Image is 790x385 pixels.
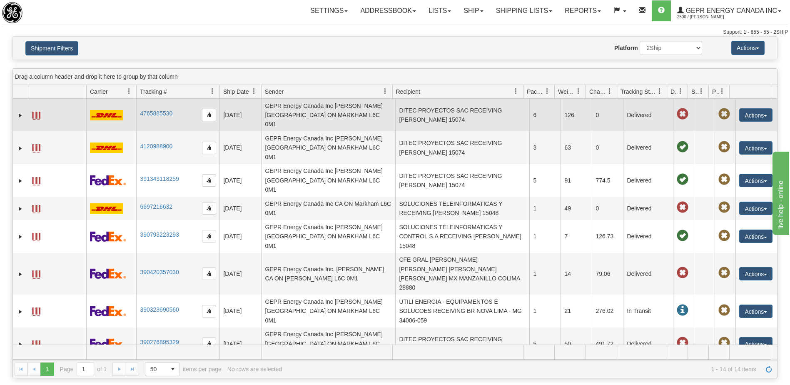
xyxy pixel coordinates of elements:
[288,366,756,372] span: 1 - 14 of 14 items
[140,175,179,182] a: 391343118259
[673,84,688,98] a: Delivery Status filter column settings
[715,84,729,98] a: Pickup Status filter column settings
[527,87,544,96] span: Packages
[304,0,354,21] a: Settings
[219,197,261,220] td: [DATE]
[529,164,561,197] td: 5
[739,108,773,122] button: Actions
[592,131,623,164] td: 0
[677,108,688,120] span: Late
[90,338,126,349] img: 2 - FedEx Express®
[762,362,775,376] a: Refresh
[90,142,123,153] img: 7 - DHL_Worldwide
[691,87,698,96] span: Shipment Issues
[145,362,180,376] span: Page sizes drop down
[77,362,94,376] input: Page 1
[677,202,688,213] span: Late
[771,150,789,235] iframe: chat widget
[739,305,773,318] button: Actions
[261,197,395,220] td: GEPR Energy Canada Inc CA ON Markham L6C 0M1
[718,337,730,349] span: Pickup Not Assigned
[558,0,607,21] a: Reports
[561,295,592,327] td: 21
[32,337,40,350] a: Label
[261,327,395,360] td: GEPR Energy Canada Inc [PERSON_NAME] [GEOGRAPHIC_DATA] ON MARKHAM L6C 0M1
[603,84,617,98] a: Charge filter column settings
[202,337,216,350] button: Copy to clipboard
[540,84,554,98] a: Packages filter column settings
[202,174,216,187] button: Copy to clipboard
[395,327,529,360] td: DITEC PROYECTOS SAC RECEIVING [PERSON_NAME] 15074
[261,220,395,252] td: GEPR Energy Canada Inc [PERSON_NAME] [GEOGRAPHIC_DATA] ON MARKHAM L6C 0M1
[32,304,40,317] a: Label
[614,44,638,52] label: Platform
[561,253,592,295] td: 14
[670,87,678,96] span: Delivery Status
[623,164,673,197] td: Delivered
[684,7,777,14] span: GEPR Energy Canada Inc
[561,327,592,360] td: 50
[731,41,765,55] button: Actions
[739,202,773,215] button: Actions
[140,143,172,150] a: 4120988900
[694,84,708,98] a: Shipment Issues filter column settings
[90,175,126,185] img: 2 - FedEx Express®
[202,230,216,242] button: Copy to clipboard
[166,362,179,376] span: select
[140,269,179,275] a: 390420357030
[561,164,592,197] td: 91
[16,205,25,213] a: Expand
[205,84,219,98] a: Tracking # filter column settings
[219,295,261,327] td: [DATE]
[718,108,730,120] span: Pickup Not Assigned
[718,305,730,316] span: Pickup Not Assigned
[712,87,719,96] span: Pickup Status
[202,109,216,121] button: Copy to clipboard
[16,111,25,120] a: Expand
[219,131,261,164] td: [DATE]
[422,0,457,21] a: Lists
[592,164,623,197] td: 774.5
[32,267,40,280] a: Label
[592,99,623,131] td: 0
[140,87,167,96] span: Tracking #
[2,29,788,36] div: Support: 1 - 855 - 55 - 2SHIP
[265,87,284,96] span: Sender
[227,366,282,372] div: No rows are selected
[653,84,667,98] a: Tracking Status filter column settings
[718,174,730,185] span: Pickup Not Assigned
[219,99,261,131] td: [DATE]
[261,99,395,131] td: GEPR Energy Canada Inc [PERSON_NAME] [GEOGRAPHIC_DATA] ON MARKHAM L6C 0M1
[13,69,777,85] div: grid grouping header
[561,220,592,252] td: 7
[739,267,773,280] button: Actions
[261,164,395,197] td: GEPR Energy Canada Inc [PERSON_NAME] [GEOGRAPHIC_DATA] ON MARKHAM L6C 0M1
[677,141,688,153] span: On time
[677,337,688,349] span: Late
[558,87,576,96] span: Weight
[457,0,489,21] a: Ship
[718,202,730,213] span: Pickup Not Assigned
[592,220,623,252] td: 126.73
[122,84,136,98] a: Carrier filter column settings
[90,231,126,242] img: 2 - FedEx Express®
[677,13,740,21] span: 2500 / [PERSON_NAME]
[219,220,261,252] td: [DATE]
[378,84,392,98] a: Sender filter column settings
[140,203,172,210] a: 6697216632
[16,232,25,241] a: Expand
[145,362,222,376] span: items per page
[395,131,529,164] td: DITEC PROYECTOS SAC RECEIVING [PERSON_NAME] 15074
[6,5,77,15] div: live help - online
[623,327,673,360] td: Delivered
[202,267,216,280] button: Copy to clipboard
[739,230,773,243] button: Actions
[202,202,216,215] button: Copy to clipboard
[32,173,40,187] a: Label
[219,327,261,360] td: [DATE]
[32,140,40,154] a: Label
[261,295,395,327] td: GEPR Energy Canada Inc [PERSON_NAME] [GEOGRAPHIC_DATA] ON MARKHAM L6C 0M1
[219,164,261,197] td: [DATE]
[140,231,179,238] a: 390793223293
[16,144,25,152] a: Expand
